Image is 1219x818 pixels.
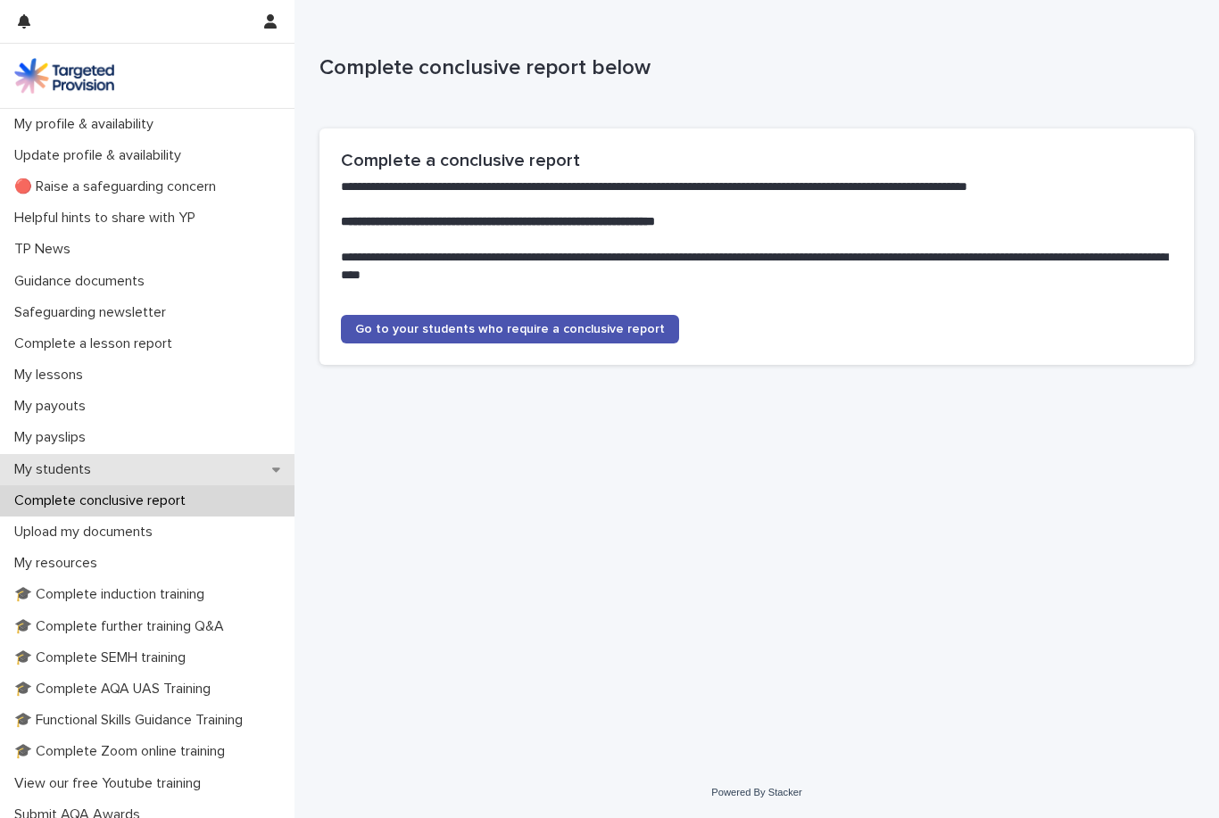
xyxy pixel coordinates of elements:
p: 🎓 Complete AQA UAS Training [7,681,225,698]
p: 🎓 Complete induction training [7,586,219,603]
a: Go to your students who require a conclusive report [341,315,679,343]
p: Guidance documents [7,273,159,290]
p: My payslips [7,429,100,446]
p: Complete conclusive report below [319,55,1187,81]
p: Upload my documents [7,524,167,541]
p: My profile & availability [7,116,168,133]
p: Update profile & availability [7,147,195,164]
p: Complete conclusive report [7,492,200,509]
p: 🎓 Complete further training Q&A [7,618,238,635]
p: Safeguarding newsletter [7,304,180,321]
p: View our free Youtube training [7,775,215,792]
h2: Complete a conclusive report [341,150,1173,171]
p: Helpful hints to share with YP [7,210,210,227]
p: My resources [7,555,112,572]
p: My payouts [7,398,100,415]
a: Powered By Stacker [711,787,801,797]
p: TP News [7,241,85,258]
p: Complete a lesson report [7,335,187,352]
p: My lessons [7,367,97,384]
img: M5nRWzHhSzIhMunXDL62 [14,58,114,94]
p: 🔴 Raise a safeguarding concern [7,178,230,195]
p: My students [7,461,105,478]
p: 🎓 Complete SEMH training [7,649,200,666]
span: Go to your students who require a conclusive report [355,323,665,335]
p: 🎓 Complete Zoom online training [7,743,239,760]
p: 🎓 Functional Skills Guidance Training [7,712,257,729]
